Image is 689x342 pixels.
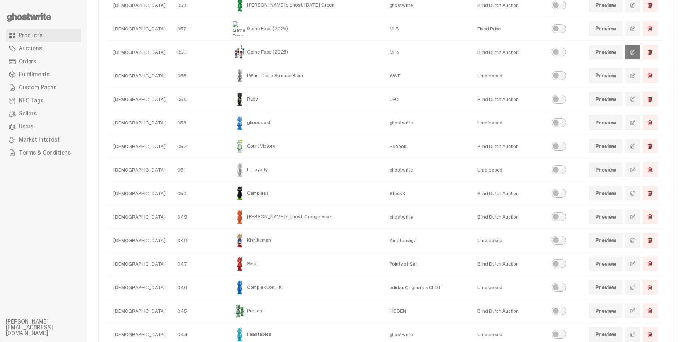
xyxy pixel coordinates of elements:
span: Orders [19,59,36,64]
button: Delete Product [643,45,657,59]
img: Skip [233,257,247,271]
button: Delete Product [643,280,657,295]
a: Preview [589,162,622,177]
td: [DEMOGRAPHIC_DATA] [107,229,171,252]
img: Feastables [233,327,247,342]
span: Sellers [19,111,37,117]
td: adidas Originals x CLOT [384,276,472,299]
td: [DEMOGRAPHIC_DATA] [107,252,171,276]
button: Delete Product [643,186,657,200]
a: Preview [589,257,622,271]
a: Preview [589,45,622,59]
td: I Was There SummerSlam [227,64,384,88]
a: Preview [589,327,622,342]
img: Present [233,304,247,318]
span: Fulfillments [19,72,50,77]
td: 052 [171,135,227,158]
a: Preview [589,21,622,36]
span: Custom Pages [19,85,56,90]
td: 055 [171,64,227,88]
a: Preview [589,92,622,106]
td: [DEMOGRAPHIC_DATA] [107,88,171,111]
img: Kinnikuman [233,233,247,248]
td: ghostwrite [384,158,472,182]
a: Market Interest [6,133,81,146]
img: Game Face (2025) [233,21,247,36]
td: [DEMOGRAPHIC_DATA] [107,41,171,64]
td: 048 [171,229,227,252]
td: 045 [171,299,227,323]
img: Game Face (2025) [233,45,247,59]
td: ComplexCon HK [227,276,384,299]
td: Unreleased [472,158,544,182]
img: ComplexCon HK [233,280,247,295]
td: Blind Dutch Auction [472,299,544,323]
a: Preview [589,304,622,318]
button: Delete Product [643,92,657,106]
td: Fixed Price [472,17,544,41]
a: Custom Pages [6,81,81,94]
td: [DEMOGRAPHIC_DATA] [107,135,171,158]
button: Delete Product [643,115,657,130]
span: Products [19,33,42,38]
a: Products [6,29,81,42]
button: Delete Product [643,68,657,83]
a: Orders [6,55,81,68]
td: [DEMOGRAPHIC_DATA] [107,64,171,88]
td: 047 [171,252,227,276]
td: Blind Dutch Auction [472,252,544,276]
td: 049 [171,205,227,229]
td: 054 [171,88,227,111]
td: Blind Dutch Auction [472,205,544,229]
td: Campless [227,182,384,205]
a: Preview [589,139,622,153]
td: ghostwrite [384,205,472,229]
button: Delete Product [643,210,657,224]
td: Ruby [227,88,384,111]
a: Preview [589,115,622,130]
span: Auctions [19,46,42,51]
a: Auctions [6,42,81,55]
td: 050 [171,182,227,205]
td: StockX [384,182,472,205]
a: NFC Tags [6,94,81,107]
span: NFC Tags [19,98,43,104]
td: 057 [171,17,227,41]
td: [DEMOGRAPHIC_DATA] [107,299,171,323]
button: Delete Product [643,139,657,153]
img: Campless [233,186,247,200]
td: UFC [384,88,472,111]
td: Reebok [384,135,472,158]
td: [DEMOGRAPHIC_DATA] [107,276,171,299]
td: 056 [171,41,227,64]
img: Ruby [233,92,247,106]
span: Market Interest [19,137,60,143]
td: Blind Dutch Auction [472,135,544,158]
a: Terms & Conditions [6,146,81,159]
td: [DEMOGRAPHIC_DATA] [107,158,171,182]
td: Kinnikuman [227,229,384,252]
td: Unreleased [472,64,544,88]
img: Schrödinger's ghost: Orange Vibe [233,210,247,224]
td: HIDDEN [384,299,472,323]
td: MLB [384,17,472,41]
img: LLLoyalty [233,162,247,177]
button: Delete Product [643,21,657,36]
li: [PERSON_NAME][EMAIL_ADDRESS][DOMAIN_NAME] [6,319,93,336]
td: LLLoyalty [227,158,384,182]
button: Delete Product [643,162,657,177]
span: Users [19,124,33,130]
td: [DEMOGRAPHIC_DATA] [107,111,171,135]
td: Present [227,299,384,323]
img: I Was There SummerSlam [233,68,247,83]
td: 053 [171,111,227,135]
span: Terms & Conditions [19,150,71,156]
td: Points of Sail [384,252,472,276]
td: MLB [384,41,472,64]
a: Preview [589,186,622,200]
a: Preview [589,280,622,295]
img: Court Victory [233,139,247,153]
td: Unreleased [472,276,544,299]
a: Fulfillments [6,68,81,81]
td: Game Face (2025) [227,41,384,64]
